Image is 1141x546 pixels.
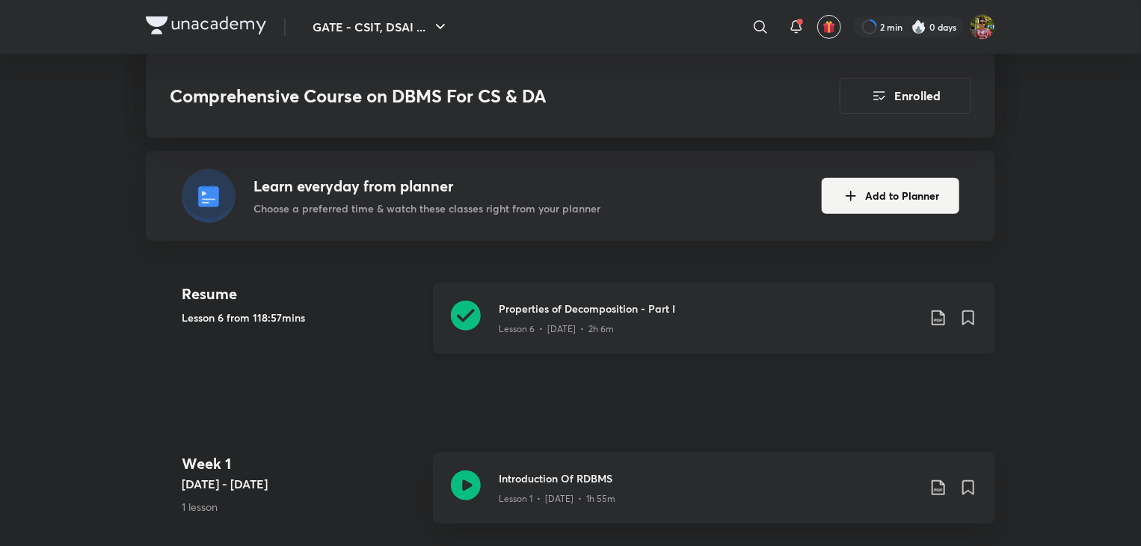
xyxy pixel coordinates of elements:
button: avatar [817,15,841,39]
h4: Learn everyday from planner [253,175,600,197]
a: Properties of Decomposition - Part ILesson 6 • [DATE] • 2h 6m [433,283,995,372]
img: Company Logo [146,16,266,34]
button: Add to Planner [822,178,959,214]
h5: [DATE] - [DATE] [182,475,421,493]
a: Company Logo [146,16,266,38]
button: Enrolled [840,78,971,114]
h4: Resume [182,283,421,305]
h5: Lesson 6 from 118:57mins [182,310,421,325]
p: Lesson 6 • [DATE] • 2h 6m [499,322,614,336]
button: GATE - CSIT, DSAI ... [304,12,458,42]
img: Shubhashis Bhattacharjee [970,14,995,40]
h3: Comprehensive Course on DBMS For CS & DA [170,85,755,107]
p: 1 lesson [182,499,421,515]
p: Choose a preferred time & watch these classes right from your planner [253,200,600,216]
img: streak [911,19,926,34]
h3: Introduction Of RDBMS [499,470,917,486]
h4: Week 1 [182,453,421,475]
p: Lesson 1 • [DATE] • 1h 55m [499,492,615,506]
h3: Properties of Decomposition - Part I [499,301,917,316]
a: Introduction Of RDBMSLesson 1 • [DATE] • 1h 55m [433,453,995,542]
img: avatar [822,20,836,34]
